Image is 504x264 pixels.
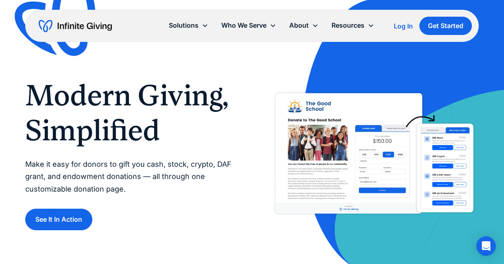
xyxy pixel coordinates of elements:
[215,17,283,34] div: Who We Serve
[162,17,215,34] div: Solutions
[476,236,496,256] div: Open Intercom Messenger
[221,20,266,31] div: Who We Serve
[419,17,472,35] a: Get Started
[25,158,236,196] p: Make it easy for donors to gift you cash, stock, crypto, DAF grant, and endowment donations — all...
[169,20,199,31] div: Solutions
[394,21,413,31] a: Log In
[394,23,413,29] div: Log In
[283,17,325,34] div: About
[39,20,112,33] a: home
[289,20,309,31] div: About
[332,20,364,31] div: Resources
[325,17,381,34] div: Resources
[25,209,92,230] a: See It In Action
[25,78,236,148] h1: Modern Giving, Simplified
